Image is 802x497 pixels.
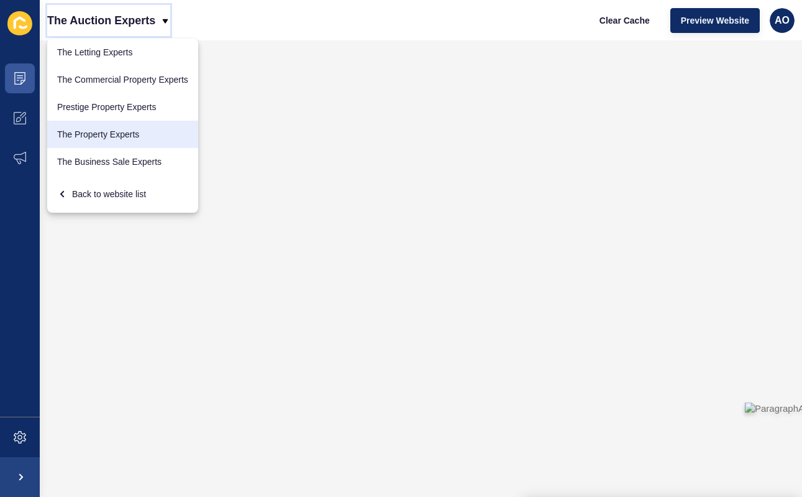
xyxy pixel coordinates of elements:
[47,39,198,66] a: The Letting Experts
[57,183,188,205] div: Back to website list
[681,14,749,27] span: Preview Website
[47,93,198,121] a: Prestige Property Experts
[47,5,155,36] p: The Auction Experts
[670,8,760,33] button: Preview Website
[589,8,660,33] button: Clear Cache
[47,121,198,148] a: The Property Experts
[47,148,198,175] a: The Business Sale Experts
[775,14,790,27] span: AO
[599,14,650,27] span: Clear Cache
[47,66,198,93] a: The Commercial Property Experts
